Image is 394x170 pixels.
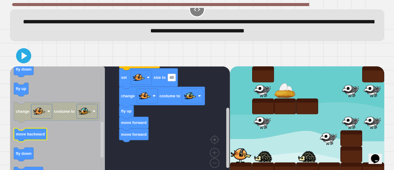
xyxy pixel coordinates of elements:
[16,132,45,136] text: move backward
[121,109,131,113] text: fly up
[121,132,146,136] text: move forward
[16,109,29,114] text: change
[16,86,26,91] text: fly up
[169,75,174,80] text: 40
[54,109,75,114] text: costume to
[153,75,165,80] text: size to
[16,67,32,72] text: fly down
[16,151,32,156] text: fly down
[121,75,127,80] text: set
[121,94,135,98] text: change
[159,94,180,98] text: costume to
[369,146,388,164] iframe: chat widget
[121,120,146,125] text: move forward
